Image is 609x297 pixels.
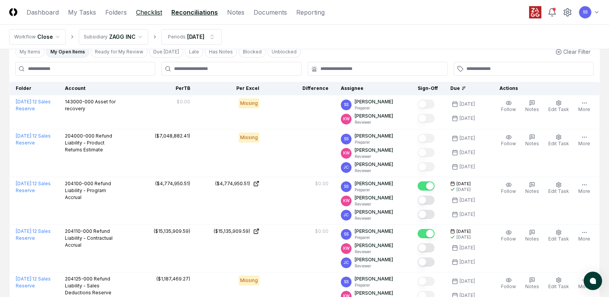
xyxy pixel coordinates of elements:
[187,33,204,41] div: [DATE]
[577,98,592,114] button: More
[168,33,186,40] div: Periods
[343,260,349,265] span: JC
[65,181,93,186] span: 204100-000
[196,82,266,95] th: Per Excel
[418,148,435,157] button: Mark complete
[355,235,393,241] p: Preparer
[355,98,393,105] p: [PERSON_NAME]
[343,212,349,218] span: JC
[547,180,571,196] button: Edit Task
[501,188,516,194] span: Follow
[315,228,329,235] div: $0.00
[149,46,183,58] button: Due Today
[65,99,116,111] span: Asset for recovery
[418,210,435,219] button: Mark complete
[524,228,541,244] button: Notes
[355,209,393,216] p: [PERSON_NAME]
[355,263,393,269] p: Reviewer
[525,106,539,112] span: Notes
[296,8,325,17] a: Reporting
[460,135,475,142] div: [DATE]
[501,141,516,146] span: Follow
[16,133,51,146] a: [DATE]:12 Sales Reserve
[156,275,190,282] div: ($1,187,469.27)
[355,139,393,145] p: Preparer
[412,82,444,95] th: Sign-Off
[65,276,111,295] span: Refund Liability - Sales Deductions Reserve
[584,272,602,290] button: atlas-launcher
[355,133,393,139] p: [PERSON_NAME]
[355,194,393,201] p: [PERSON_NAME]
[344,231,348,237] span: SS
[456,229,471,234] span: [DATE]
[355,105,393,111] p: Preparer
[355,180,393,187] p: [PERSON_NAME]
[460,244,475,251] div: [DATE]
[343,116,350,122] span: KW
[583,9,587,15] span: SS
[524,98,541,114] button: Notes
[136,8,162,17] a: Checklist
[355,216,393,221] p: Reviewer
[355,282,393,288] p: Preparer
[239,275,259,285] div: Missing
[205,46,237,58] button: Has Notes
[418,229,435,238] button: Mark complete
[525,141,539,146] span: Notes
[460,197,475,204] div: [DATE]
[254,8,287,17] a: Documents
[16,276,51,289] a: [DATE]:12 Sales Reserve
[344,279,348,285] span: SS
[460,278,475,285] div: [DATE]
[355,187,393,193] p: Preparer
[547,133,571,149] button: Edit Task
[418,196,435,205] button: Mark complete
[460,211,475,218] div: [DATE]
[65,276,93,282] span: 204125-000
[16,228,51,241] a: [DATE]:12 Sales Reserve
[355,161,393,168] p: [PERSON_NAME]
[202,180,259,187] a: ($4,774,950.51)
[524,180,541,196] button: Notes
[177,98,190,105] div: $0.00
[547,98,571,114] button: Edit Task
[553,45,594,59] button: Clear Filter
[418,257,435,267] button: Mark complete
[239,46,266,58] button: Blocked
[577,228,592,244] button: More
[499,275,518,292] button: Follow
[214,228,250,235] div: ($15,135,909.59)
[267,46,301,58] button: Unblocked
[344,102,348,108] span: SS
[450,85,481,92] div: Due
[16,99,32,105] span: [DATE] :
[525,188,539,194] span: Notes
[155,133,190,139] div: ($7,048,882.41)
[14,33,36,40] div: Workflow
[460,101,475,108] div: [DATE]
[499,228,518,244] button: Follow
[499,133,518,149] button: Follow
[65,85,121,92] div: Account
[84,33,108,40] div: Subsidiary
[127,82,196,95] th: Per TB
[9,29,222,45] nav: breadcrumb
[105,8,127,17] a: Folders
[547,228,571,244] button: Edit Task
[9,8,17,16] img: Logo
[154,228,190,235] div: ($15,135,909.59)
[547,275,571,292] button: Edit Task
[355,275,393,282] p: [PERSON_NAME]
[499,180,518,196] button: Follow
[577,180,592,196] button: More
[315,180,329,187] div: $0.00
[343,164,349,170] span: JC
[343,198,350,204] span: KW
[65,99,94,105] span: 143000-000
[65,228,113,248] span: Refund Liability - Contractual Accrual
[501,284,516,289] span: Follow
[202,228,259,235] a: ($15,135,909.59)
[161,29,222,45] button: Periods[DATE]
[65,228,92,234] span: 204110-000
[16,181,32,186] span: [DATE] :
